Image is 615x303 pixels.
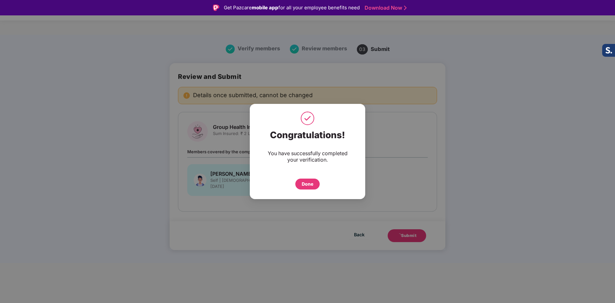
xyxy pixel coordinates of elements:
[263,130,352,140] div: Congratulations!
[365,4,405,11] a: Download Now
[252,4,278,11] strong: mobile app
[224,4,360,12] div: Get Pazcare for all your employee benefits need
[299,110,316,126] img: svg+xml;base64,PHN2ZyB4bWxucz0iaHR0cDovL3d3dy53My5vcmcvMjAwMC9zdmciIHdpZHRoPSI1MCIgaGVpZ2h0PSI1MC...
[302,181,313,188] div: Done
[213,4,219,11] img: Logo
[263,150,352,163] div: You have successfully completed your verification.
[404,4,407,11] img: Stroke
